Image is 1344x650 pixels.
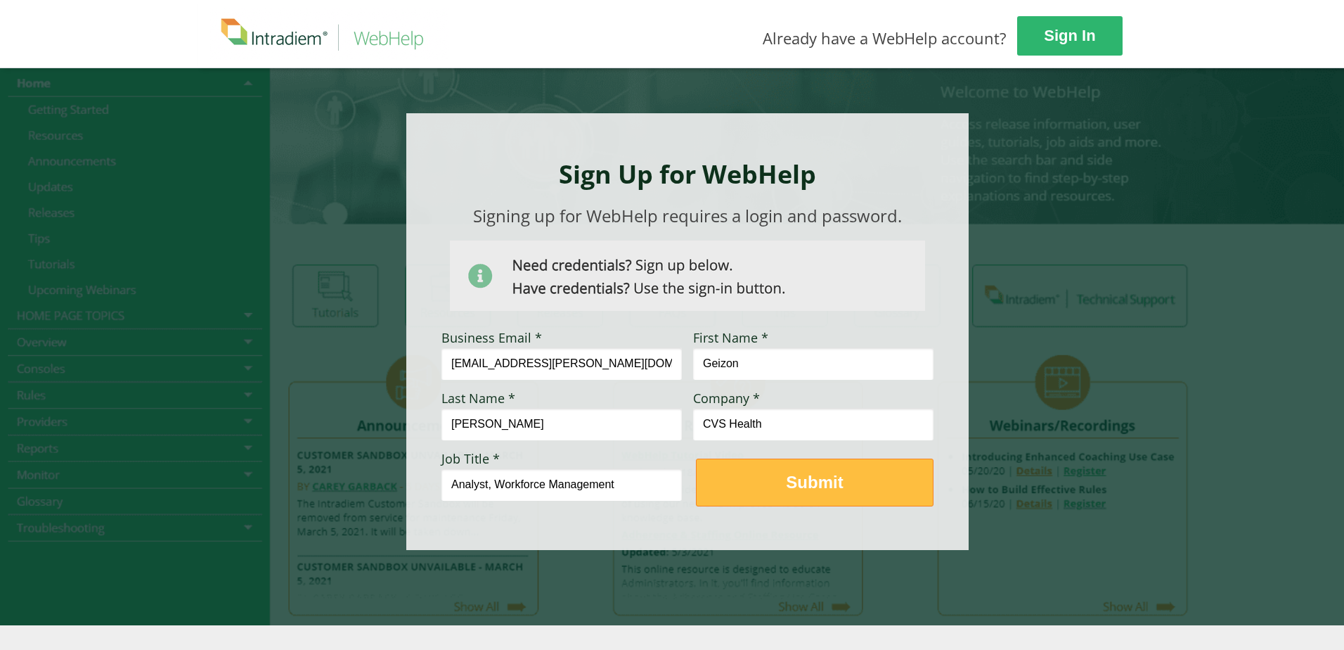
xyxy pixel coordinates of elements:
[1017,16,1123,56] a: Sign In
[441,450,500,467] span: Job Title *
[763,27,1007,49] span: Already have a WebHelp account?
[693,329,768,346] span: First Name *
[559,157,816,191] strong: Sign Up for WebHelp
[786,473,843,492] strong: Submit
[441,329,542,346] span: Business Email *
[441,390,515,407] span: Last Name *
[450,241,925,311] img: Need Credentials? Sign up below. Have Credentials? Use the sign-in button.
[696,459,933,506] button: Submit
[693,390,760,407] span: Company *
[473,204,902,227] span: Signing up for WebHelp requires a login and password.
[1044,27,1095,44] strong: Sign In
